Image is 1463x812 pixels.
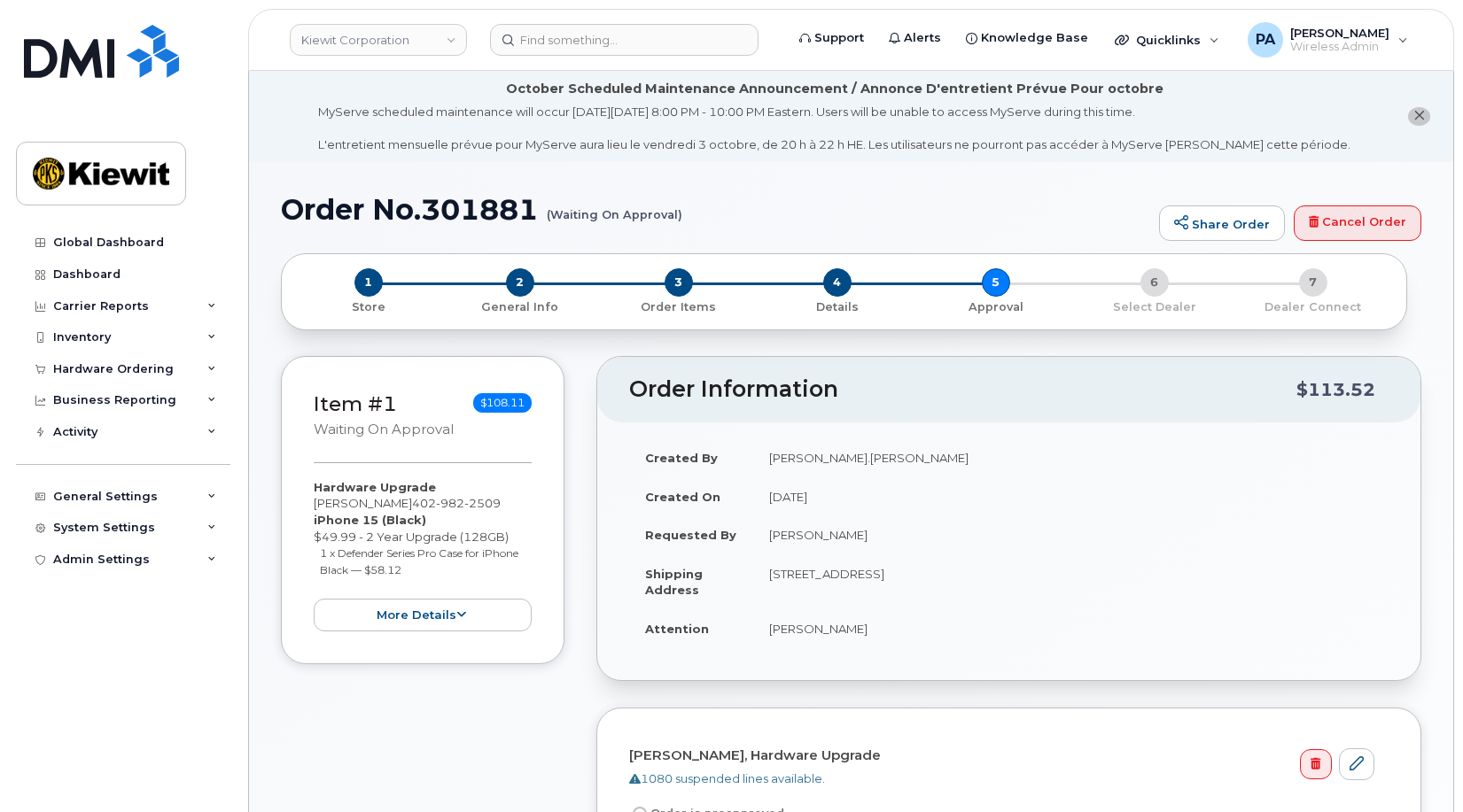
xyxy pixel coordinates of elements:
[753,609,1389,648] td: [PERSON_NAME]
[1408,107,1430,126] button: close notification
[645,567,703,598] strong: Shipping Address
[758,297,916,315] a: 4 Details
[303,299,433,315] p: Store
[464,496,501,510] span: 2509
[629,377,1296,402] h2: Order Information
[506,268,534,297] span: 2
[753,515,1389,554] td: [PERSON_NAME]
[314,513,426,527] strong: iPhone 15 (Black)
[314,421,454,437] small: Waiting On Approval
[645,451,718,465] strong: Created By
[645,622,709,636] strong: Attention
[629,770,1374,787] div: 1080 suspended lines available.
[823,268,852,297] span: 4
[314,479,532,631] div: [PERSON_NAME] $49.99 - 2 Year Upgrade (128GB)
[606,299,751,315] p: Order Items
[320,546,518,576] small: 1 x Defender Series Pro Case for iPhone Black — $58.12
[506,80,1163,98] div: October Scheduled Maintenance Announcement / Annonce D'entretient Prévue Pour octobre
[599,297,758,315] a: 3 Order Items
[753,554,1389,609] td: [STREET_ADDRESS]
[314,480,436,494] strong: Hardware Upgrade
[473,393,532,413] span: $108.11
[665,268,693,297] span: 3
[1294,205,1421,241] a: Cancel Order
[281,194,1150,225] h1: Order No.301881
[314,391,397,416] a: Item #1
[1159,205,1285,241] a: Share Order
[765,299,909,315] p: Details
[1386,735,1450,799] iframe: Messenger Launcher
[753,438,1389,477] td: [PERSON_NAME].[PERSON_NAME]
[645,490,720,504] strong: Created On
[440,297,599,315] a: 2 General Info
[354,268,383,297] span: 1
[296,297,440,315] a: 1 Store
[314,599,532,631] button: more details
[753,477,1389,516] td: [DATE]
[645,528,736,542] strong: Requested By
[447,299,592,315] p: General Info
[318,104,1350,153] div: MyServe scheduled maintenance will occur [DATE][DATE] 8:00 PM - 10:00 PM Eastern. Users will be u...
[1296,373,1375,406] div: $113.52
[436,496,464,510] span: 982
[547,194,682,221] small: (Waiting On Approval)
[629,748,1374,763] h4: [PERSON_NAME], Hardware Upgrade
[412,496,501,510] span: 402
